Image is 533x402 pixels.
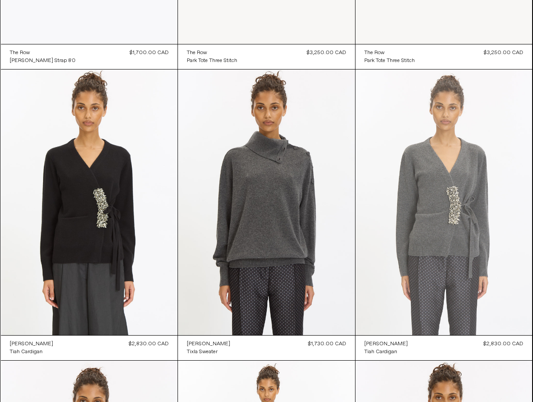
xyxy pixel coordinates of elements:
div: $3,250.00 CAD [307,49,346,57]
a: Park Tote Three Stitch [187,57,237,65]
a: Tiah Cardigan [10,348,53,356]
div: Tiah Cardigan [10,348,43,356]
a: [PERSON_NAME] [364,340,408,348]
div: $1,700.00 CAD [130,49,169,57]
a: The Row [10,49,76,57]
img: Dries Van Noten Tixla Sweater in dark grey [178,69,355,335]
div: $2,830.00 CAD [483,340,523,348]
div: $2,830.00 CAD [129,340,169,348]
img: Dries Van Noten Tiah Cardigan in black [1,69,178,335]
a: [PERSON_NAME] [187,340,230,348]
div: Tixla Sweater [187,348,218,356]
div: The Row [364,49,384,57]
div: The Row [10,49,30,57]
img: Dries Van Noten Tiah Cardigan in dark grey [355,69,533,335]
div: Tiah Cardigan [364,348,397,356]
a: [PERSON_NAME] Strap 80 [10,57,76,65]
a: [PERSON_NAME] [10,340,53,348]
div: $3,250.00 CAD [484,49,523,57]
div: The Row [187,49,207,57]
div: $1,730.00 CAD [308,340,346,348]
a: Tiah Cardigan [364,348,408,356]
a: Tixla Sweater [187,348,230,356]
a: The Row [364,49,415,57]
a: Park Tote Three Stitch [364,57,415,65]
a: The Row [187,49,237,57]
